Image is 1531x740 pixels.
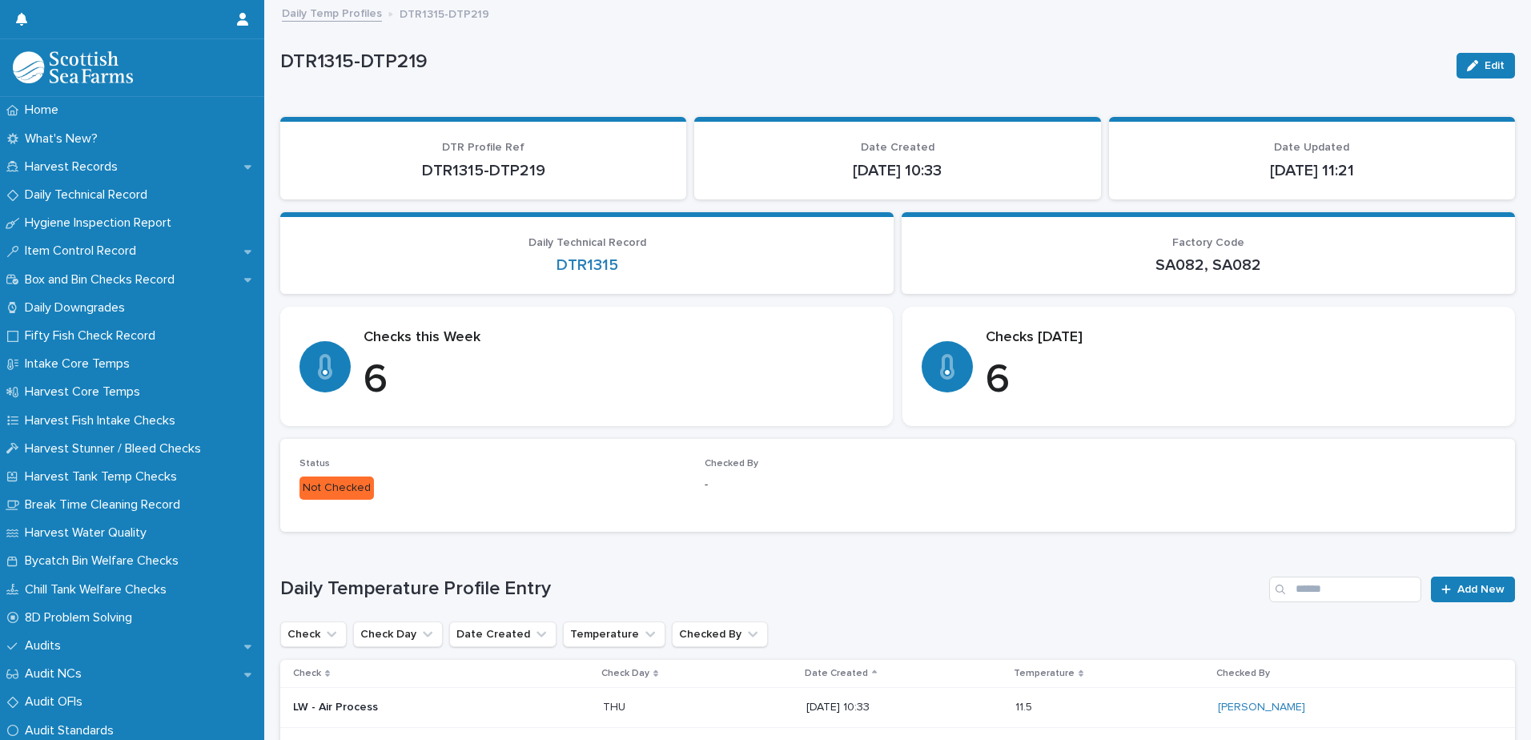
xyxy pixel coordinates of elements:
p: Home [18,103,71,118]
p: 8D Problem Solving [18,610,145,625]
p: DTR1315-DTP219 [280,50,1444,74]
p: 11.5 [1015,698,1035,714]
h1: Daily Temperature Profile Entry [280,577,1263,601]
button: Date Created [449,621,557,647]
p: Break Time Cleaning Record [18,497,193,513]
p: [DATE] 10:33 [806,701,1002,714]
span: Factory Code [1172,237,1244,248]
p: Audit Standards [18,723,127,738]
p: Harvest Water Quality [18,525,159,541]
p: Harvest Core Temps [18,384,153,400]
p: [DATE] 11:21 [1128,161,1496,180]
p: Date Created [805,665,868,682]
div: Not Checked [299,477,374,500]
p: Harvest Fish Intake Checks [18,413,188,428]
p: - [705,477,1091,493]
p: Harvest Tank Temp Checks [18,469,190,485]
p: Checks this Week [364,329,874,347]
p: [DATE] 10:33 [713,161,1081,180]
p: Daily Technical Record [18,187,160,203]
a: Daily Temp Profiles [282,3,382,22]
p: Chill Tank Welfare Checks [18,582,179,597]
a: Add New [1431,577,1515,602]
a: DTR1315 [557,255,618,275]
p: DTR1315-DTP219 [299,161,667,180]
span: Date Updated [1274,142,1349,153]
span: Date Created [861,142,934,153]
p: Box and Bin Checks Record [18,272,187,288]
p: Audits [18,638,74,654]
p: THU [603,698,629,714]
span: Daily Technical Record [528,237,646,248]
p: Bycatch Bin Welfare Checks [18,553,191,569]
input: Search [1269,577,1421,602]
p: Hygiene Inspection Report [18,215,184,231]
span: Checked By [705,459,758,469]
tr: LW - Air ProcessTHUTHU [DATE] 10:3311.511.5 [PERSON_NAME] [280,687,1515,727]
button: Check Day [353,621,443,647]
p: Check Day [601,665,649,682]
p: Temperature [1014,665,1075,682]
span: Edit [1485,60,1505,71]
p: Check [293,665,321,682]
p: LW - Air Process [293,701,573,714]
p: Checked By [1216,665,1270,682]
span: DTR Profile Ref [442,142,524,153]
p: Fifty Fish Check Record [18,328,168,344]
img: mMrefqRFQpe26GRNOUkG [13,51,133,83]
button: Temperature [563,621,665,647]
p: Audit NCs [18,666,94,682]
p: Checks [DATE] [986,329,1496,347]
a: [PERSON_NAME] [1218,701,1305,714]
p: Harvest Stunner / Bleed Checks [18,441,214,456]
button: Checked By [672,621,768,647]
p: Harvest Records [18,159,131,175]
p: Item Control Record [18,243,149,259]
span: Status [299,459,330,469]
p: Daily Downgrades [18,300,138,316]
p: 6 [986,356,1496,404]
p: 6 [364,356,874,404]
p: DTR1315-DTP219 [400,4,489,22]
p: Intake Core Temps [18,356,143,372]
button: Check [280,621,347,647]
p: Audit OFIs [18,694,95,710]
p: What's New? [18,131,111,147]
button: Edit [1457,53,1515,78]
p: SA082, SA082 [921,255,1496,275]
span: Add New [1457,584,1505,595]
